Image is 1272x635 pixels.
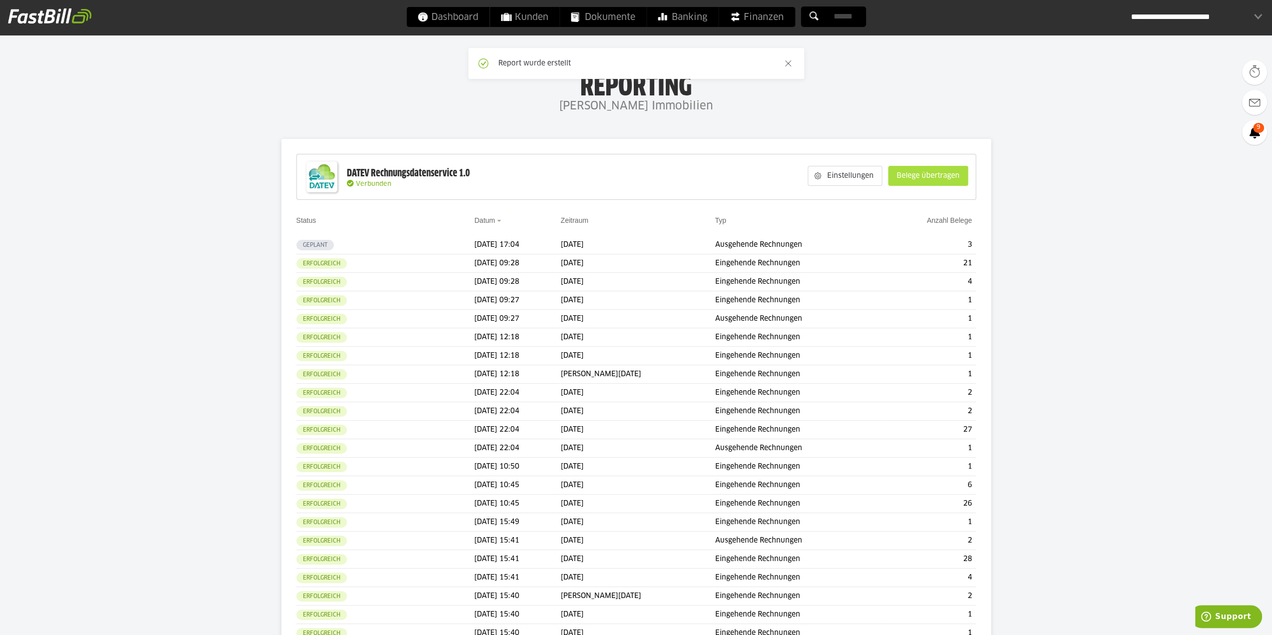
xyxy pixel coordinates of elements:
[561,569,715,587] td: [DATE]
[302,157,342,197] img: DATEV-Datenservice Logo
[715,550,882,569] td: Eingehende Rechnungen
[296,443,347,454] sl-badge: Erfolgreich
[474,532,561,550] td: [DATE] 15:41
[715,310,882,328] td: Ausgehende Rechnungen
[561,216,588,224] a: Zeitraum
[882,384,976,402] td: 2
[882,273,976,291] td: 4
[474,495,561,513] td: [DATE] 10:45
[658,7,707,27] span: Banking
[719,7,795,27] a: Finanzen
[561,384,715,402] td: [DATE]
[347,167,470,180] div: DATEV Rechnungsdatenservice 1.0
[715,569,882,587] td: Eingehende Rechnungen
[474,365,561,384] td: [DATE] 12:18
[715,532,882,550] td: Ausgehende Rechnungen
[715,587,882,606] td: Eingehende Rechnungen
[882,421,976,439] td: 27
[808,166,882,186] sl-button: Einstellungen
[474,606,561,624] td: [DATE] 15:40
[561,439,715,458] td: [DATE]
[571,7,635,27] span: Dokumente
[715,347,882,365] td: Eingehende Rechnungen
[296,369,347,380] sl-badge: Erfolgreich
[715,291,882,310] td: Eingehende Rechnungen
[882,606,976,624] td: 1
[474,439,561,458] td: [DATE] 22:04
[882,495,976,513] td: 26
[561,310,715,328] td: [DATE]
[474,421,561,439] td: [DATE] 22:04
[561,291,715,310] td: [DATE]
[474,347,561,365] td: [DATE] 12:18
[561,365,715,384] td: [PERSON_NAME][DATE]
[296,351,347,361] sl-badge: Erfolgreich
[296,425,347,435] sl-badge: Erfolgreich
[296,258,347,269] sl-badge: Erfolgreich
[501,7,548,27] span: Kunden
[296,314,347,324] sl-badge: Erfolgreich
[296,332,347,343] sl-badge: Erfolgreich
[474,569,561,587] td: [DATE] 15:41
[882,439,976,458] td: 1
[474,328,561,347] td: [DATE] 12:18
[474,291,561,310] td: [DATE] 09:27
[882,347,976,365] td: 1
[296,554,347,565] sl-badge: Erfolgreich
[356,181,391,187] span: Verbunden
[882,476,976,495] td: 6
[561,402,715,421] td: [DATE]
[715,402,882,421] td: Eingehende Rechnungen
[561,236,715,254] td: [DATE]
[882,532,976,550] td: 2
[474,476,561,495] td: [DATE] 10:45
[296,462,347,472] sl-badge: Erfolgreich
[296,591,347,602] sl-badge: Erfolgreich
[882,458,976,476] td: 1
[882,291,976,310] td: 1
[715,273,882,291] td: Eingehende Rechnungen
[296,240,334,250] sl-badge: Geplant
[474,587,561,606] td: [DATE] 15:40
[882,587,976,606] td: 2
[296,216,316,224] a: Status
[561,606,715,624] td: [DATE]
[561,550,715,569] td: [DATE]
[296,480,347,491] sl-badge: Erfolgreich
[561,273,715,291] td: [DATE]
[497,220,503,222] img: sort_desc.gif
[561,328,715,347] td: [DATE]
[561,476,715,495] td: [DATE]
[882,569,976,587] td: 4
[561,495,715,513] td: [DATE]
[296,573,347,583] sl-badge: Erfolgreich
[715,236,882,254] td: Ausgehende Rechnungen
[715,458,882,476] td: Eingehende Rechnungen
[8,8,91,24] img: fastbill_logo_white.png
[296,536,347,546] sl-badge: Erfolgreich
[474,402,561,421] td: [DATE] 22:04
[561,254,715,273] td: [DATE]
[474,384,561,402] td: [DATE] 22:04
[882,513,976,532] td: 1
[888,166,968,186] sl-button: Belege übertragen
[296,295,347,306] sl-badge: Erfolgreich
[296,499,347,509] sl-badge: Erfolgreich
[715,439,882,458] td: Ausgehende Rechnungen
[1242,120,1267,145] a: 9
[715,421,882,439] td: Eingehende Rechnungen
[715,513,882,532] td: Eingehende Rechnungen
[882,402,976,421] td: 2
[715,476,882,495] td: Eingehende Rechnungen
[715,254,882,273] td: Eingehende Rechnungen
[474,310,561,328] td: [DATE] 09:27
[882,328,976,347] td: 1
[474,254,561,273] td: [DATE] 09:28
[561,532,715,550] td: [DATE]
[296,388,347,398] sl-badge: Erfolgreich
[882,236,976,254] td: 3
[561,347,715,365] td: [DATE]
[490,7,559,27] a: Kunden
[715,606,882,624] td: Eingehende Rechnungen
[474,216,495,224] a: Datum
